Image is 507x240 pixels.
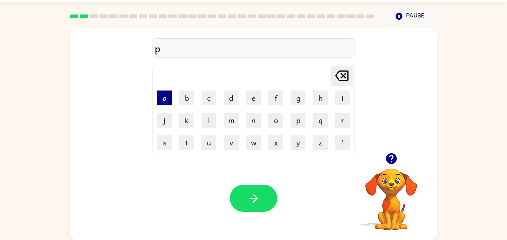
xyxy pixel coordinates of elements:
[202,113,216,128] button: l
[202,135,216,150] button: u
[224,135,239,150] button: v
[313,113,328,128] button: q
[268,113,283,128] button: o
[157,135,172,150] button: s
[179,91,194,105] button: b
[335,113,350,128] button: r
[383,8,437,25] button: Pause
[313,135,328,150] button: z
[157,113,172,128] button: j
[246,135,261,150] button: w
[335,135,350,150] button: '
[155,40,352,56] div: p
[179,113,194,128] button: k
[268,91,283,105] button: f
[291,113,305,128] button: p
[246,113,261,128] button: n
[291,135,305,150] button: y
[224,91,239,105] button: d
[313,91,328,105] button: h
[268,135,283,150] button: x
[354,157,428,231] video: Your browser must support playing .mp4 files to use Literably. Please try using another browser.
[246,91,261,105] button: e
[224,113,239,128] button: m
[179,135,194,150] button: t
[291,91,305,105] button: g
[335,91,350,105] button: i
[202,91,216,105] button: c
[157,91,172,105] button: a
